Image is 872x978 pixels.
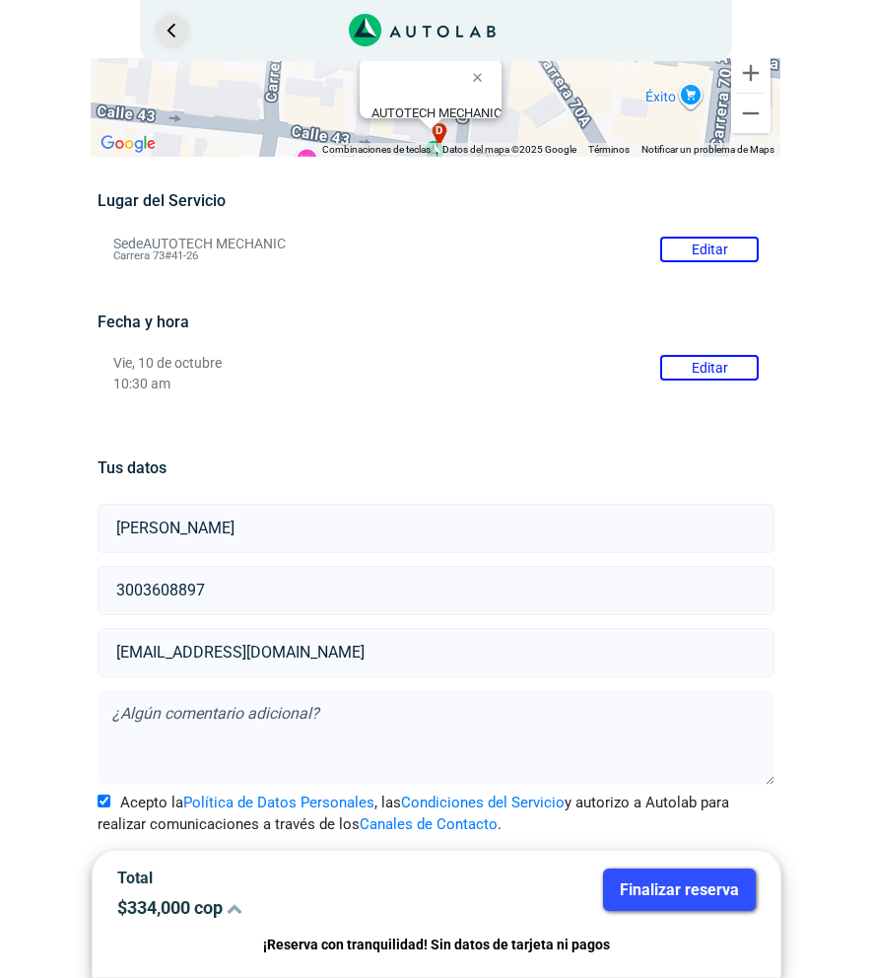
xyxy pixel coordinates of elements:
[442,144,576,155] span: Datos del mapa ©2025 Google
[96,131,161,157] a: Abre esta zona en Google Maps (se abre en una nueva ventana)
[98,792,774,836] label: Acepto la , las y autorizo a Autolab para realizar comunicaciones a través de los .
[731,53,771,93] button: Ampliar
[588,144,630,155] a: Términos (se abre en una nueva pestaña)
[603,869,756,911] button: Finalizar reserva
[360,815,498,833] a: Canales de Contacto
[731,94,771,133] button: Reducir
[183,794,374,811] a: Política de Datos Personales
[156,15,187,46] a: Ir al paso anterior
[322,143,431,157] button: Combinaciones de teclas
[113,355,759,372] p: Vie, 10 de octubre
[641,144,774,155] a: Notificar un problema de Maps
[113,376,759,392] p: 10:30 am
[458,53,505,101] button: Cerrar
[349,20,496,38] a: Link al sitio de autolab
[98,191,774,210] h5: Lugar del Servicio
[117,897,422,918] p: $ 334,000 cop
[98,628,774,677] input: Correo electrónico
[401,794,565,811] a: Condiciones del Servicio
[98,566,774,615] input: Celular
[98,313,774,331] h5: Fecha y hora
[98,795,110,807] input: Acepto laPolítica de Datos Personales, lasCondiciones del Servicioy autorizo a Autolab para reali...
[117,869,422,887] p: Total
[371,105,502,135] div: Carrera 73#41-26
[436,123,444,140] span: d
[96,131,161,157] img: Google
[371,105,502,120] b: AUTOTECH MECHANIC
[117,934,756,956] p: ¡Reserva con tranquilidad! Sin datos de tarjeta ni pagos
[98,504,774,553] input: Nombre y apellido
[98,458,774,477] h5: Tus datos
[660,355,759,381] button: Editar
